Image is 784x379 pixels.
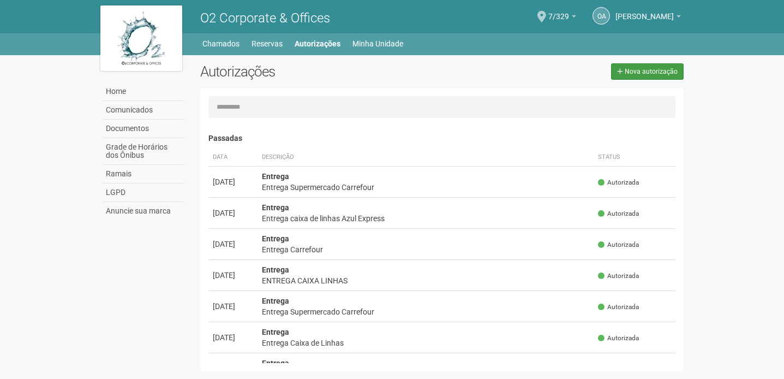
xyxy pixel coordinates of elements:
[262,306,590,317] div: Entrega Supermercado Carrefour
[262,182,590,193] div: Entrega Supermercado Carrefour
[262,234,289,243] strong: Entrega
[615,14,681,22] a: [PERSON_NAME]
[208,134,676,143] h4: Passadas
[548,14,576,22] a: 7/329
[213,176,253,187] div: [DATE]
[262,297,289,305] strong: Entrega
[213,301,253,312] div: [DATE]
[213,270,253,281] div: [DATE]
[598,209,639,218] span: Autorizada
[625,68,678,75] span: Nova autorização
[262,359,289,368] strong: Entrega
[295,36,340,51] a: Autorizações
[611,63,684,80] a: Nova autorização
[103,165,184,183] a: Ramais
[615,2,674,21] span: Oscar Alfredo Doring Neto
[548,2,569,21] span: 7/329
[213,239,253,250] div: [DATE]
[202,36,240,51] a: Chamados
[594,149,675,167] th: Status
[352,36,403,51] a: Minha Unidade
[593,7,610,25] a: OA
[598,178,639,187] span: Autorizada
[100,5,182,71] img: logo.jpg
[103,138,184,165] a: Grade de Horários dos Ônibus
[103,120,184,138] a: Documentos
[262,275,590,286] div: ENTREGA CAIXA LINHAS
[213,363,253,374] div: [DATE]
[262,265,289,274] strong: Entrega
[213,332,253,343] div: [DATE]
[262,337,590,348] div: Entrega Caixa de Linhas
[262,244,590,255] div: Entrega Carrefour
[262,203,289,212] strong: Entrega
[598,240,639,250] span: Autorizada
[103,82,184,101] a: Home
[262,213,590,224] div: Entrega caixa de linhas Azul Express
[103,183,184,202] a: LGPD
[200,63,434,80] h2: Autorizações
[213,208,253,218] div: [DATE]
[598,303,639,312] span: Autorizada
[208,149,258,167] th: Data
[262,172,289,181] strong: Entrega
[262,328,289,336] strong: Entrega
[103,101,184,120] a: Comunicados
[258,149,594,167] th: Descrição
[252,36,283,51] a: Reservas
[103,202,184,220] a: Anuncie sua marca
[598,334,639,343] span: Autorizada
[598,271,639,281] span: Autorizada
[200,10,330,26] span: O2 Corporate & Offices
